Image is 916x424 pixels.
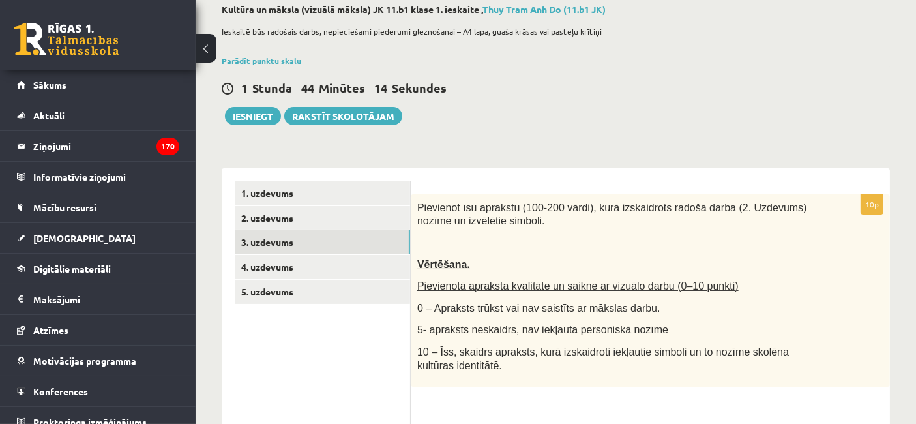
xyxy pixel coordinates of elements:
[17,162,179,192] a: Informatīvie ziņojumi
[156,138,179,155] i: 170
[33,131,179,161] legend: Ziņojumi
[417,324,668,335] span: 5- apraksts neskaidrs, nav iekļauta personiskā nozīme
[17,223,179,253] a: [DEMOGRAPHIC_DATA]
[33,232,136,244] span: [DEMOGRAPHIC_DATA]
[33,79,66,91] span: Sākums
[17,284,179,314] a: Maksājumi
[241,80,248,95] span: 1
[861,194,883,215] p: 10p
[235,206,410,230] a: 2. uzdevums
[17,100,179,130] a: Aktuāli
[33,386,88,397] span: Konferences
[33,110,65,121] span: Aktuāli
[33,355,136,367] span: Motivācijas programma
[225,107,281,125] button: Iesniegt
[301,80,314,95] span: 44
[17,254,179,284] a: Digitālie materiāli
[235,181,410,205] a: 1. uzdevums
[235,230,410,254] a: 3. uzdevums
[417,303,660,314] span: 0 – Apraksts trūkst vai nav saistīts ar mākslas darbu.
[33,284,179,314] legend: Maksājumi
[33,162,179,192] legend: Informatīvie ziņojumi
[222,55,301,66] a: Parādīt punktu skalu
[235,255,410,279] a: 4. uzdevums
[319,80,365,95] span: Minūtes
[482,3,606,15] a: Thuy Tram Anh Do (11.b1 JK)
[33,263,111,275] span: Digitālie materiāli
[417,280,739,292] span: Pievienotā apraksta kvalitāte un saikne ar vizuālo darbu (0–10 punkti)
[392,80,447,95] span: Sekundes
[417,202,807,227] span: Pievienot īsu aprakstu (100-200 vārdi), kurā izskaidrots radošā darba (2. Uzdevums) nozīme un izv...
[33,202,96,213] span: Mācību resursi
[33,324,68,336] span: Atzīmes
[252,80,292,95] span: Stunda
[17,346,179,376] a: Motivācijas programma
[17,376,179,406] a: Konferences
[417,259,470,270] span: Vērtēšana.
[235,280,410,304] a: 5. uzdevums
[374,80,387,95] span: 14
[222,25,883,37] p: Ieskaitē būs radošais darbs, nepieciešami piederumi gleznošanai – A4 lapa, guaša krāsas vai paste...
[222,4,890,15] h2: Kultūra un māksla (vizuālā māksla) JK 11.b1 klase 1. ieskaite ,
[417,346,789,371] span: 10 – Īss, skaidrs apraksts, kurā izskaidroti iekļautie simboli un to nozīme skolēna kultūras iden...
[17,192,179,222] a: Mācību resursi
[17,70,179,100] a: Sākums
[17,131,179,161] a: Ziņojumi170
[17,315,179,345] a: Atzīmes
[284,107,402,125] a: Rakstīt skolotājam
[14,23,119,55] a: Rīgas 1. Tālmācības vidusskola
